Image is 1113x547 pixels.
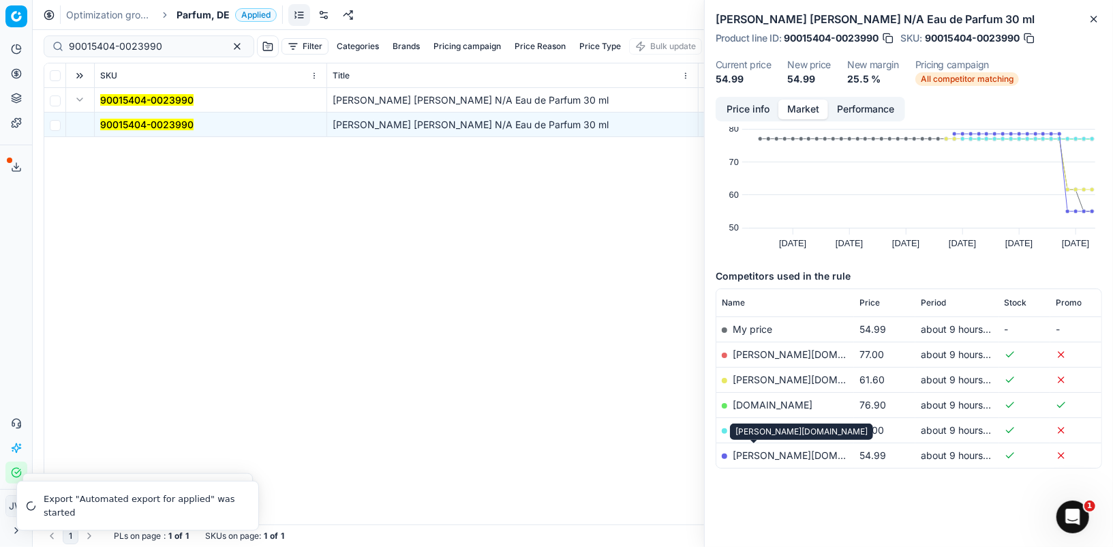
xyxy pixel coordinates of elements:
text: [DATE] [836,238,863,248]
button: Bulk update [629,38,702,55]
span: 54.99 [859,323,886,335]
span: about 9 hours ago [921,449,1003,461]
button: JW [5,495,27,517]
dd: 25.5 % [847,72,899,86]
span: [PERSON_NAME] [PERSON_NAME] N/A Eau de Parfum 30 ml [333,94,609,106]
td: - [999,316,1050,342]
span: [PERSON_NAME] [PERSON_NAME] N/A Eau de Parfum 30 ml [333,119,609,130]
td: - [1050,316,1101,342]
strong: 1 [185,531,189,542]
span: about 9 hours ago [921,323,1003,335]
button: Categories [331,38,384,55]
span: SKU : [900,33,922,43]
div: : [114,531,189,542]
span: 61.60 [859,374,885,385]
text: 80 [729,123,739,134]
button: Expand all [72,68,88,84]
button: Brands [387,38,425,55]
iframe: Intercom live chat [1056,501,1089,533]
button: Filter [281,38,329,55]
span: My price [733,323,772,335]
dt: Pricing campaign [915,60,1019,70]
text: [DATE] [779,238,806,248]
strong: 1 [264,531,267,542]
button: Go to previous page [44,528,60,544]
strong: 1 [168,531,172,542]
button: 1 [63,528,78,544]
span: JW [6,496,27,516]
span: Promo [1056,297,1082,308]
a: [PERSON_NAME][DOMAIN_NAME] [733,349,891,360]
button: Price Reason [509,38,571,55]
dt: New margin [847,60,899,70]
span: about 9 hours ago [921,424,1003,436]
h2: [PERSON_NAME] [PERSON_NAME] N/A Eau de Parfum 30 ml [716,11,1102,27]
input: Search by SKU or title [69,40,218,53]
span: Parfum, DE [177,8,230,22]
button: Price Type [574,38,626,55]
a: [PERSON_NAME][DOMAIN_NAME] [733,374,891,385]
h5: Competitors used in the rule [716,269,1102,283]
span: SKU [100,70,117,81]
button: 90015404-0023990 [100,118,194,132]
nav: breadcrumb [66,8,277,22]
text: 60 [729,190,739,200]
button: 90015404-0023990 [100,93,194,107]
strong: of [270,531,278,542]
dd: 54.99 [716,72,771,86]
dd: 54.99 [787,72,831,86]
text: 70 [729,157,739,167]
span: Period [921,297,946,308]
span: about 9 hours ago [921,399,1003,411]
span: SKUs on page : [205,531,261,542]
text: [DATE] [892,238,919,248]
button: Price info [718,100,778,119]
span: 76.90 [859,399,886,411]
text: [DATE] [1005,238,1033,248]
button: Expand [72,91,88,108]
span: 90015404-0023990 [925,31,1020,45]
span: Applied [235,8,277,22]
span: Parfum, DEApplied [177,8,277,22]
span: 1 [1084,501,1095,512]
div: [PERSON_NAME][DOMAIN_NAME] [730,424,873,440]
a: [DOMAIN_NAME] [733,399,812,411]
span: 77.00 [859,349,884,360]
span: Title [333,70,350,81]
a: Optimization groups [66,8,153,22]
span: Stock [1005,297,1027,308]
text: [DATE] [1062,238,1089,248]
span: Product line ID : [716,33,781,43]
span: 90015404-0023990 [784,31,879,45]
dt: New price [787,60,831,70]
mark: 90015404-0023990 [100,94,194,106]
span: Name [722,297,745,308]
span: about 9 hours ago [921,349,1003,360]
span: 54.99 [859,449,886,461]
button: Go to next page [81,528,97,544]
mark: 90015404-0023990 [100,119,194,130]
strong: of [174,531,183,542]
strong: 1 [281,531,284,542]
span: Price [859,297,880,308]
span: PLs on page [114,531,161,542]
a: [PERSON_NAME][DOMAIN_NAME] [733,449,891,461]
nav: pagination [44,528,97,544]
button: Market [778,100,828,119]
div: Export "Automated export for applied" was started [44,492,242,519]
text: [DATE] [949,238,976,248]
button: Pricing campaign [428,38,506,55]
button: Performance [828,100,903,119]
dt: Current price [716,60,771,70]
span: All competitor matching [915,72,1019,86]
text: 50 [729,222,739,233]
span: about 9 hours ago [921,374,1003,385]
